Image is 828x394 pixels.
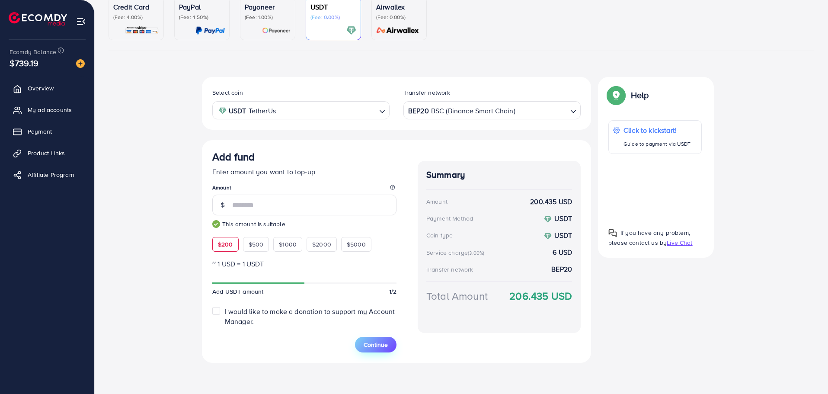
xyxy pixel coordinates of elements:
h4: Summary [426,170,572,180]
small: This amount is suitable [212,220,396,228]
img: card [374,26,422,35]
small: (3.00%) [468,250,484,256]
span: Overview [28,84,54,93]
a: My ad accounts [6,101,88,119]
span: TetherUs [249,105,276,117]
p: Click to kickstart! [623,125,691,135]
div: Search for option [403,101,581,119]
div: Service charge [426,248,487,257]
p: ~ 1 USD = 1 USDT [212,259,396,269]
img: card [195,26,225,35]
img: image [76,59,85,68]
p: (Fee: 0.00%) [310,14,356,21]
span: $1000 [279,240,297,249]
img: Popup guide [608,87,624,103]
p: Credit Card [113,2,159,12]
p: Guide to payment via USDT [623,139,691,149]
a: Product Links [6,144,88,162]
span: If you have any problem, please contact us by [608,228,690,247]
iframe: Chat [791,355,822,388]
img: card [262,26,291,35]
p: (Fee: 4.00%) [113,14,159,21]
p: Airwallex [376,2,422,12]
input: Search for option [278,104,376,117]
img: coin [544,215,552,223]
p: Payoneer [245,2,291,12]
span: BSC (Binance Smart Chain) [431,105,515,117]
h3: Add fund [212,151,255,163]
label: Transfer network [403,88,451,97]
img: logo [9,12,67,26]
button: Continue [355,337,396,352]
span: Affiliate Program [28,170,74,179]
div: Total Amount [426,288,488,304]
img: card [346,26,356,35]
div: Coin type [426,231,453,240]
p: Help [631,90,649,100]
img: menu [76,16,86,26]
span: $500 [249,240,264,249]
div: Amount [426,197,448,206]
span: 1/2 [389,287,396,296]
p: Enter amount you want to top-up [212,167,396,177]
span: Continue [364,340,388,349]
strong: BEP20 [551,264,572,274]
p: USDT [310,2,356,12]
span: $5000 [347,240,366,249]
strong: USDT [554,231,572,240]
img: guide [212,220,220,228]
p: (Fee: 0.00%) [376,14,422,21]
label: Select coin [212,88,243,97]
span: $200 [218,240,233,249]
span: I would like to make a donation to support my Account Manager. [225,307,395,326]
a: Affiliate Program [6,166,88,183]
span: $2000 [312,240,331,249]
span: My ad accounts [28,106,72,114]
strong: USDT [554,214,572,223]
img: card [125,26,159,35]
img: coin [219,107,227,115]
div: Transfer network [426,265,473,274]
span: Live Chat [667,238,692,247]
div: Search for option [212,101,390,119]
span: Product Links [28,149,65,157]
span: Payment [28,127,52,136]
strong: 206.435 USD [509,288,572,304]
div: Payment Method [426,214,473,223]
legend: Amount [212,184,396,195]
strong: BEP20 [408,105,429,117]
a: Overview [6,80,88,97]
p: (Fee: 4.50%) [179,14,225,21]
a: Payment [6,123,88,140]
img: coin [544,232,552,240]
p: PayPal [179,2,225,12]
strong: 200.435 USD [530,197,572,207]
span: Add USDT amount [212,287,263,296]
strong: 6 USD [553,247,572,257]
span: $739.19 [10,57,38,69]
span: Ecomdy Balance [10,48,56,56]
p: (Fee: 1.00%) [245,14,291,21]
input: Search for option [516,104,567,117]
img: Popup guide [608,229,617,237]
strong: USDT [229,105,246,117]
